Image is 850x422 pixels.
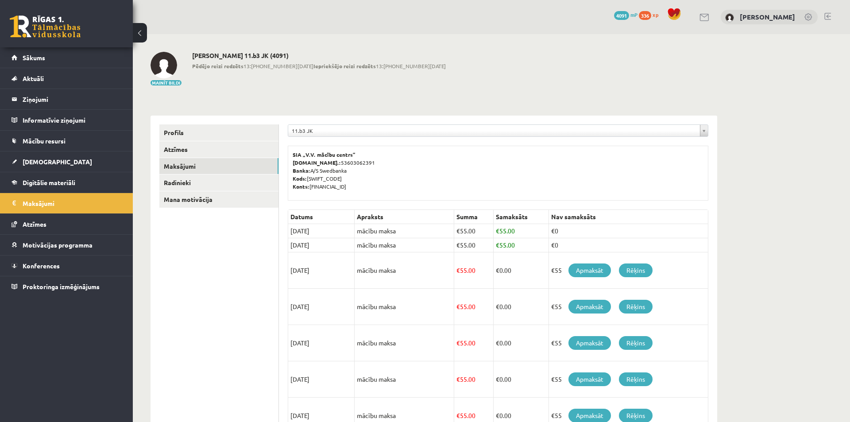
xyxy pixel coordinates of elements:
a: Atzīmes [12,214,122,234]
td: [DATE] [288,361,355,398]
td: [DATE] [288,289,355,325]
a: Mācību resursi [12,131,122,151]
b: [DOMAIN_NAME].: [293,159,341,166]
a: [PERSON_NAME] [740,12,795,21]
a: 4091 mP [614,11,637,18]
th: Summa [454,210,494,224]
a: Konferences [12,256,122,276]
td: €0 [549,238,708,252]
span: € [456,302,460,310]
b: Pēdējo reizi redzēts [192,62,243,70]
a: Motivācijas programma [12,235,122,255]
b: Iepriekšējo reizi redzēts [313,62,376,70]
img: Kristiāns Rozītis [725,13,734,22]
td: mācību maksa [355,238,454,252]
img: Kristiāns Rozītis [151,52,177,78]
span: € [496,339,499,347]
td: mācību maksa [355,325,454,361]
span: Atzīmes [23,220,46,228]
span: Aktuāli [23,74,44,82]
a: Rēķins [619,336,653,350]
a: Atzīmes [159,141,278,158]
a: 11.b3 JK [288,125,708,136]
legend: Maksājumi [23,193,122,213]
a: Maksājumi [12,193,122,213]
span: € [496,411,499,419]
a: Proktoringa izmēģinājums [12,276,122,297]
span: € [496,302,499,310]
th: Apraksts [355,210,454,224]
span: € [496,266,499,274]
b: Konts: [293,183,309,190]
button: Mainīt bildi [151,80,182,85]
span: Motivācijas programma [23,241,93,249]
a: Informatīvie ziņojumi [12,110,122,130]
span: 13:[PHONE_NUMBER][DATE] 13:[PHONE_NUMBER][DATE] [192,62,446,70]
a: Apmaksāt [568,263,611,277]
td: €55 [549,252,708,289]
span: € [496,227,499,235]
a: Rēķins [619,263,653,277]
td: [DATE] [288,325,355,361]
span: xp [653,11,658,18]
span: € [456,241,460,249]
b: Banka: [293,167,310,174]
a: Digitālie materiāli [12,172,122,193]
td: mācību maksa [355,224,454,238]
span: 4091 [614,11,629,20]
span: 336 [639,11,651,20]
td: mācību maksa [355,252,454,289]
span: [DEMOGRAPHIC_DATA] [23,158,92,166]
span: mP [630,11,637,18]
b: Kods: [293,175,307,182]
span: Mācību resursi [23,137,66,145]
span: Sākums [23,54,45,62]
td: 0.00 [493,289,549,325]
a: Rēķins [619,300,653,314]
td: €55 [549,361,708,398]
td: €55 [549,289,708,325]
td: 55.00 [454,325,494,361]
span: 11.b3 JK [292,125,696,136]
span: Konferences [23,262,60,270]
legend: Informatīvie ziņojumi [23,110,122,130]
span: € [456,266,460,274]
a: Rēķins [619,372,653,386]
a: Radinieki [159,174,278,191]
th: Samaksāts [493,210,549,224]
td: 0.00 [493,325,549,361]
span: € [456,411,460,419]
td: [DATE] [288,224,355,238]
a: Maksājumi [159,158,278,174]
a: Ziņojumi [12,89,122,109]
a: [DEMOGRAPHIC_DATA] [12,151,122,172]
a: Rīgas 1. Tālmācības vidusskola [10,15,81,38]
td: €55 [549,325,708,361]
a: Apmaksāt [568,336,611,350]
a: 336 xp [639,11,663,18]
span: € [456,227,460,235]
td: €0 [549,224,708,238]
span: Proktoringa izmēģinājums [23,283,100,290]
a: Aktuāli [12,68,122,89]
td: 55.00 [493,224,549,238]
th: Datums [288,210,355,224]
td: 55.00 [454,252,494,289]
b: SIA „V.V. mācību centrs” [293,151,356,158]
legend: Ziņojumi [23,89,122,109]
td: [DATE] [288,252,355,289]
td: 0.00 [493,252,549,289]
td: 55.00 [454,289,494,325]
td: 55.00 [493,238,549,252]
td: [DATE] [288,238,355,252]
td: mācību maksa [355,289,454,325]
a: Mana motivācija [159,191,278,208]
span: Digitālie materiāli [23,178,75,186]
th: Nav samaksāts [549,210,708,224]
p: 53603062391 A/S Swedbanka [SWIFT_CODE] [FINANCIAL_ID] [293,151,703,190]
a: Sākums [12,47,122,68]
a: Apmaksāt [568,300,611,314]
td: 55.00 [454,224,494,238]
td: 55.00 [454,238,494,252]
span: € [496,241,499,249]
